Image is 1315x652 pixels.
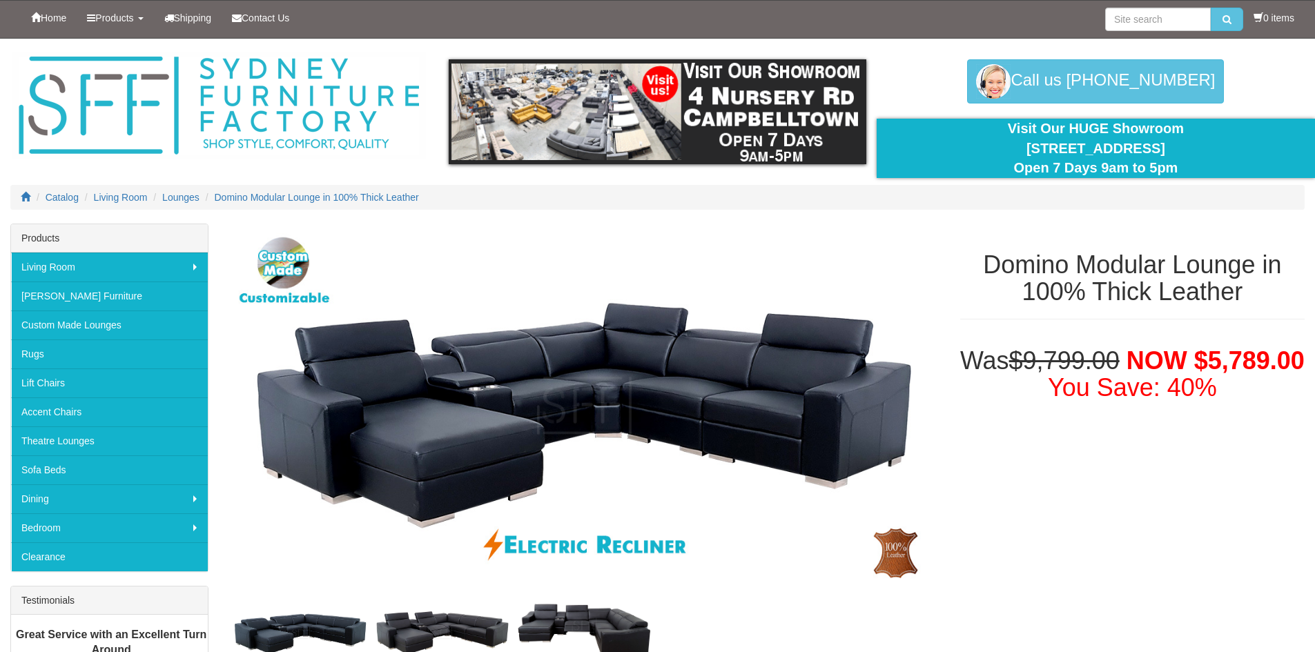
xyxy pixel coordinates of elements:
[222,1,300,35] a: Contact Us
[1105,8,1211,31] input: Site search
[174,12,212,23] span: Shipping
[21,1,77,35] a: Home
[11,426,208,455] a: Theatre Lounges
[11,586,208,615] div: Testimonials
[11,397,208,426] a: Accent Chairs
[887,119,1305,178] div: Visit Our HUGE Showroom [STREET_ADDRESS] Open 7 Days 9am to 5pm
[11,224,208,253] div: Products
[11,368,208,397] a: Lift Chairs
[94,192,148,203] a: Living Room
[95,12,133,23] span: Products
[11,281,208,310] a: [PERSON_NAME] Furniture
[11,513,208,542] a: Bedroom
[242,12,289,23] span: Contact Us
[960,347,1305,402] h1: Was
[11,484,208,513] a: Dining
[162,192,199,203] a: Lounges
[46,192,79,203] a: Catalog
[12,52,426,159] img: Sydney Furniture Factory
[11,339,208,368] a: Rugs
[1127,346,1305,375] span: NOW $5,789.00
[960,251,1305,306] h1: Domino Modular Lounge in 100% Thick Leather
[11,542,208,571] a: Clearance
[11,455,208,484] a: Sofa Beds
[11,253,208,281] a: Living Room
[1048,373,1217,402] font: You Save: 40%
[1009,346,1120,375] del: $9,799.00
[11,310,208,339] a: Custom Made Lounges
[215,192,419,203] a: Domino Modular Lounge in 100% Thick Leather
[449,59,866,164] img: showroom.gif
[1254,11,1294,25] li: 0 items
[41,12,66,23] span: Home
[77,1,153,35] a: Products
[154,1,222,35] a: Shipping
